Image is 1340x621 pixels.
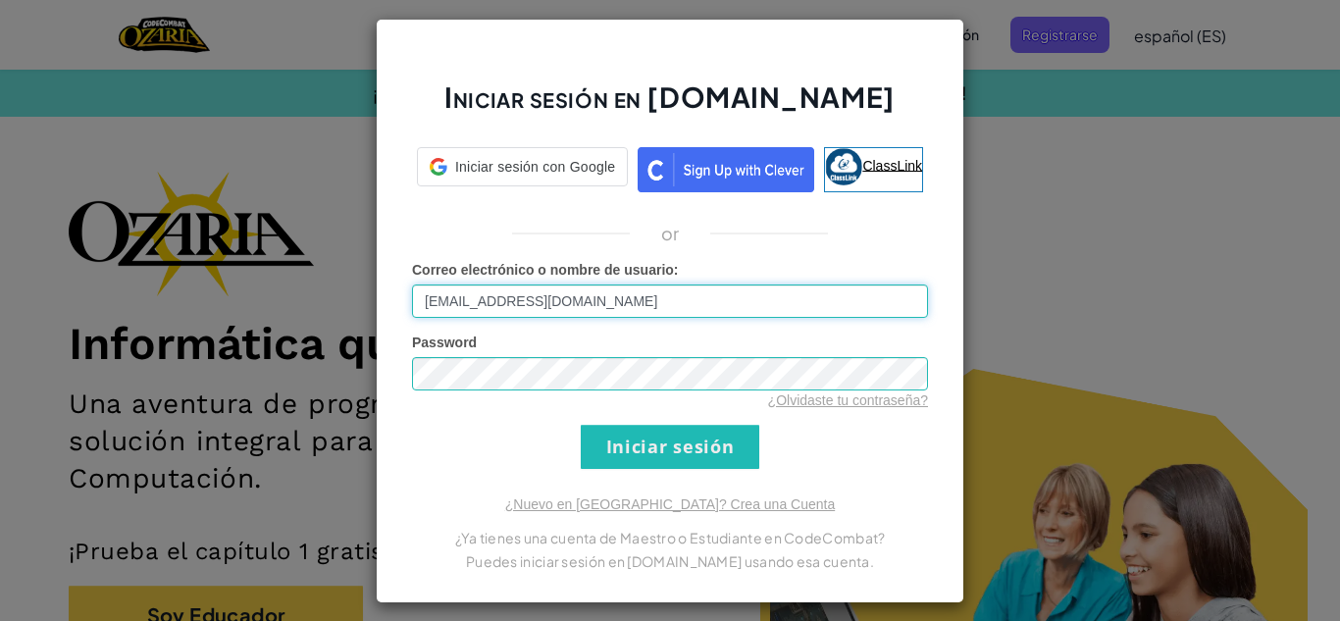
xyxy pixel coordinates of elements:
[412,549,928,573] p: Puedes iniciar sesión en [DOMAIN_NAME] usando esa cuenta.
[661,222,680,245] p: or
[417,147,628,192] a: Iniciar sesión con Google
[412,78,928,135] h2: Iniciar sesión en [DOMAIN_NAME]
[412,335,477,350] span: Password
[455,157,615,177] span: Iniciar sesión con Google
[412,526,928,549] p: ¿Ya tienes una cuenta de Maestro o Estudiante en CodeCombat?
[581,425,759,469] input: Iniciar sesión
[412,262,674,278] span: Correo electrónico o nombre de usuario
[862,157,922,173] span: ClassLink
[638,147,814,192] img: clever_sso_button@2x.png
[505,496,835,512] a: ¿Nuevo en [GEOGRAPHIC_DATA]? Crea una Cuenta
[417,147,628,186] div: Iniciar sesión con Google
[412,260,679,280] label: :
[768,392,928,408] a: ¿Olvidaste tu contraseña?
[825,148,862,185] img: classlink-logo-small.png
